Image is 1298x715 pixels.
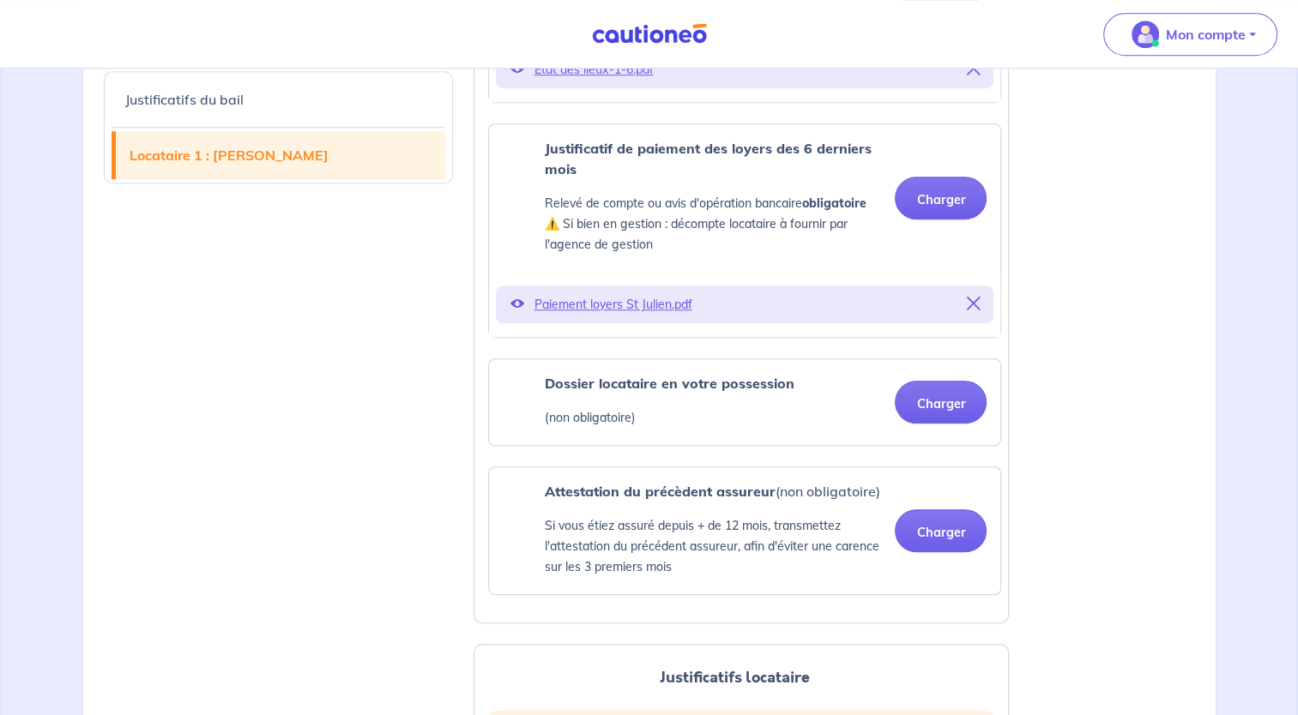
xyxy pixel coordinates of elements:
[801,195,866,211] strong: obligatoire
[1166,24,1246,45] p: Mon compte
[544,483,775,500] strong: Attestation du précèdent assureur
[895,381,987,424] button: Charger
[488,466,1001,595] div: categoryName: previous-insurer-proof-landlord, userCategory: lessor
[1132,21,1159,48] img: illu_account_valid_menu.svg
[488,358,1001,446] div: categoryName: profile-landlord, userCategory: lessor
[544,375,794,392] strong: Dossier locataire en votre possession
[544,481,881,502] p: (non obligatoire)
[660,666,810,688] span: Justificatifs locataire
[544,193,881,255] p: Relevé de compte ou avis d'opération bancaire ⚠️ Si bien en gestion : décompte locataire à fourni...
[895,509,987,552] button: Charger
[544,140,871,177] strong: Justificatif de paiement des loyers des 6 derniers mois
[534,292,956,316] p: Paiement loyers St Julien.pdf
[966,292,980,316] button: Supprimer
[488,123,1001,338] div: categoryName: rent-receipt-landlord, userCategory: lessor
[534,57,956,81] p: Etat des lieux-1-6.pdf
[895,177,987,219] button: Charger
[966,57,980,81] button: Supprimer
[510,57,523,81] button: Voir
[585,23,714,45] img: Cautioneo
[112,75,446,123] a: Justificatifs du bail
[544,407,794,428] p: (non obligatoire)
[116,131,446,179] a: Locataire 1 : [PERSON_NAME]
[1103,13,1277,56] button: illu_account_valid_menu.svgMon compte
[544,515,881,577] p: Si vous étiez assuré depuis + de 12 mois, transmettez l'attestation du précédent assureur, afin d...
[510,292,523,316] button: Voir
